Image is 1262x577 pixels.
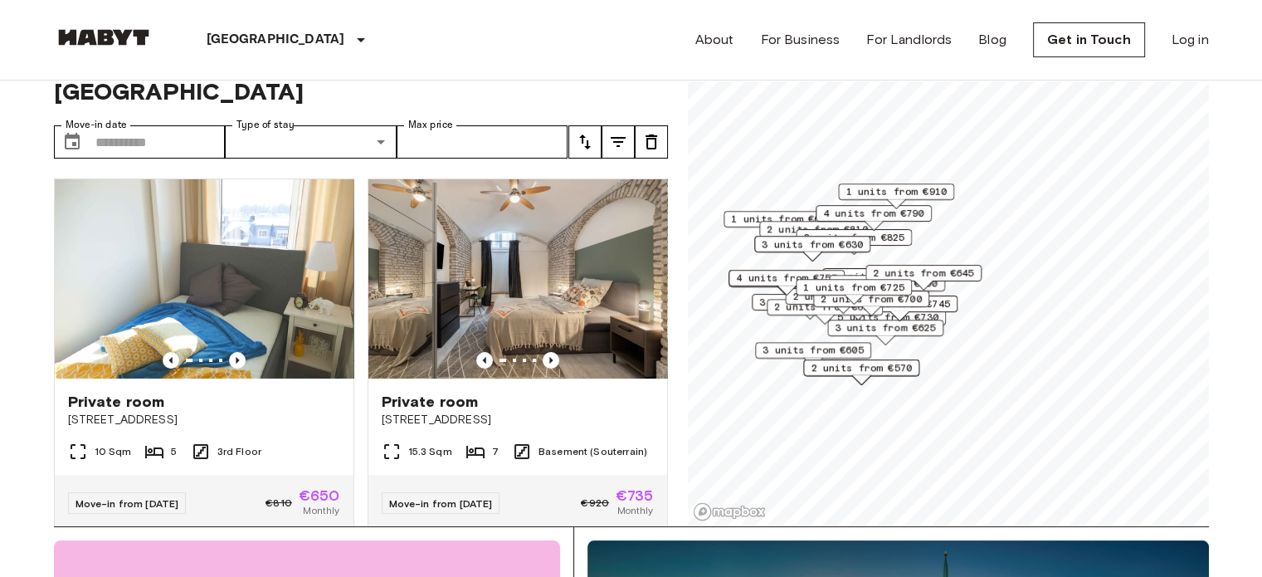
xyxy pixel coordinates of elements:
span: 15.3 Sqm [408,444,452,459]
p: [GEOGRAPHIC_DATA] [207,30,345,50]
span: 3 units from €800 [830,269,931,284]
span: 2 units from €690 [774,300,875,315]
label: Type of stay [236,118,295,132]
span: €650 [299,488,340,503]
div: Map marker [728,270,845,296]
a: Marketing picture of unit DE-02-011-001-01HFPrevious imagePrevious imagePrivate room[STREET_ADDRE... [54,178,354,532]
div: Map marker [830,309,946,335]
div: Map marker [754,236,870,262]
span: 2 units from €645 [873,266,974,281]
span: Basement (Souterrain) [538,444,647,459]
div: Map marker [838,183,954,209]
label: Max price [408,118,453,132]
a: Marketing picture of unit DE-02-004-006-05HFPrevious imagePrevious imagePrivate room[STREET_ADDRE... [368,178,668,532]
div: Map marker [759,221,875,247]
div: Map marker [752,294,868,320]
a: Get in Touch [1033,22,1145,57]
span: 3 units from €630 [762,237,863,252]
span: 3rd Floor [217,444,261,459]
button: Previous image [543,352,559,369]
span: 6 units from €690 [836,276,938,291]
div: Map marker [813,291,929,316]
canvas: Map [688,29,1209,526]
img: Marketing picture of unit DE-02-004-006-05HF [368,179,667,379]
img: Marketing picture of unit DE-02-011-001-01HF [55,179,353,379]
span: Move-in from [DATE] [389,497,493,510]
button: Previous image [229,352,246,369]
button: tune [568,125,602,159]
div: Map marker [822,268,938,294]
label: Move-in date [66,118,127,132]
span: €920 [581,496,609,511]
span: €735 [616,488,654,503]
div: Map marker [827,320,943,345]
div: Map marker [865,265,982,291]
div: Map marker [767,299,883,325]
span: 1 units from €725 [803,280,904,295]
button: Previous image [476,352,493,369]
span: 3 units from €605 [763,343,864,358]
a: Blog [978,30,1006,50]
div: Map marker [796,279,912,305]
span: 2 units from €570 [811,360,912,375]
div: Map marker [724,211,840,237]
span: Move-in from [DATE] [76,497,179,510]
span: 3 units from €785 [759,295,860,310]
a: Log in [1172,30,1209,50]
a: For Business [760,30,840,50]
div: Map marker [785,288,901,314]
div: Map marker [816,205,932,231]
span: Private room [68,392,165,412]
div: Map marker [841,296,957,321]
button: tune [635,125,668,159]
div: Map marker [755,342,871,368]
div: Map marker [796,229,912,255]
button: Choose date [56,125,89,159]
span: 4 units from €755 [736,271,837,286]
button: tune [602,125,635,159]
span: 2 units from €825 [803,230,904,245]
span: 10 Sqm [95,444,132,459]
span: 3 units from €745 [849,296,950,311]
span: 1 units from €910 [845,184,947,199]
span: €810 [266,496,292,511]
span: 3 units from €625 [835,320,936,335]
a: About [695,30,734,50]
button: Previous image [163,352,179,369]
span: 2 units from €810 [767,222,868,237]
span: 5 [171,444,177,459]
span: [STREET_ADDRESS] [68,412,340,428]
span: 2 units from €700 [821,291,922,306]
span: 1 units from €690 [731,212,832,227]
span: Private room [382,392,479,412]
a: Mapbox logo [693,502,766,521]
div: Map marker [829,275,945,301]
span: 2 units from €925 [792,289,894,304]
span: [STREET_ADDRESS] [382,412,654,428]
a: For Landlords [866,30,952,50]
span: 4 units from €790 [823,206,924,221]
span: Monthly [303,503,339,518]
span: 7 [492,444,499,459]
img: Habyt [54,29,153,46]
div: Map marker [803,359,919,385]
span: Monthly [616,503,653,518]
